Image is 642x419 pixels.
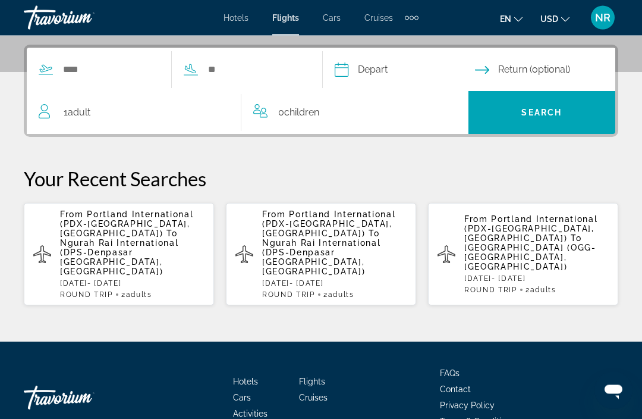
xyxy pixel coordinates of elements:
[233,377,258,387] a: Hotels
[278,105,319,121] span: 0
[428,203,618,307] button: From Portland International (PDX-[GEOGRAPHIC_DATA], [GEOGRAPHIC_DATA]) To [GEOGRAPHIC_DATA] (OGG-...
[60,280,204,288] p: [DATE] - [DATE]
[299,393,328,403] a: Cruises
[440,369,460,379] a: FAQs
[498,62,570,79] span: Return (optional)
[233,393,251,403] a: Cars
[60,291,113,299] span: ROUND TRIP
[24,167,618,191] p: Your Recent Searches
[540,10,569,27] button: Change currency
[464,286,517,295] span: ROUND TRIP
[335,49,475,92] button: Depart date
[405,8,418,27] button: Extra navigation items
[272,13,299,23] a: Flights
[121,291,152,299] span: 2
[166,229,177,239] span: To
[369,229,379,239] span: To
[464,215,488,224] span: From
[60,210,84,220] span: From
[262,239,380,277] span: Ngurah Rai International (DPS-Denpasar [GEOGRAPHIC_DATA], [GEOGRAPHIC_DATA])
[587,5,618,30] button: User Menu
[224,13,248,23] a: Hotels
[262,280,407,288] p: [DATE] - [DATE]
[440,385,471,395] a: Contact
[262,210,395,239] span: Portland International (PDX-[GEOGRAPHIC_DATA], [GEOGRAPHIC_DATA])
[328,291,354,299] span: Adults
[233,409,267,419] a: Activities
[126,291,152,299] span: Adults
[68,107,90,118] span: Adult
[500,10,523,27] button: Change language
[464,243,596,272] span: [GEOGRAPHIC_DATA] (OGG-[GEOGRAPHIC_DATA], [GEOGRAPHIC_DATA])
[262,291,315,299] span: ROUND TRIP
[226,203,416,307] button: From Portland International (PDX-[GEOGRAPHIC_DATA], [GEOGRAPHIC_DATA]) To Ngurah Rai Internationa...
[323,13,341,23] a: Cars
[364,13,393,23] a: Cruises
[60,210,193,239] span: Portland International (PDX-[GEOGRAPHIC_DATA], [GEOGRAPHIC_DATA])
[464,275,609,283] p: [DATE] - [DATE]
[571,234,581,243] span: To
[27,48,615,135] div: Search widget
[27,92,468,135] button: Travelers: 1 adult, 0 children
[24,380,143,416] a: Travorium
[262,210,286,220] span: From
[60,239,178,277] span: Ngurah Rai International (DPS-Denpasar [GEOGRAPHIC_DATA], [GEOGRAPHIC_DATA])
[440,401,495,411] a: Privacy Policy
[24,2,143,33] a: Travorium
[64,105,90,121] span: 1
[525,286,556,295] span: 2
[500,14,511,24] span: en
[540,14,558,24] span: USD
[521,108,562,118] span: Search
[323,291,354,299] span: 2
[468,92,616,135] button: Search
[595,12,610,24] span: NR
[299,377,325,387] a: Flights
[475,49,615,92] button: Return date
[530,286,556,295] span: Adults
[284,107,319,118] span: Children
[594,371,632,409] iframe: Button to launch messaging window
[464,215,597,243] span: Portland International (PDX-[GEOGRAPHIC_DATA], [GEOGRAPHIC_DATA])
[24,203,214,307] button: From Portland International (PDX-[GEOGRAPHIC_DATA], [GEOGRAPHIC_DATA]) To Ngurah Rai Internationa...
